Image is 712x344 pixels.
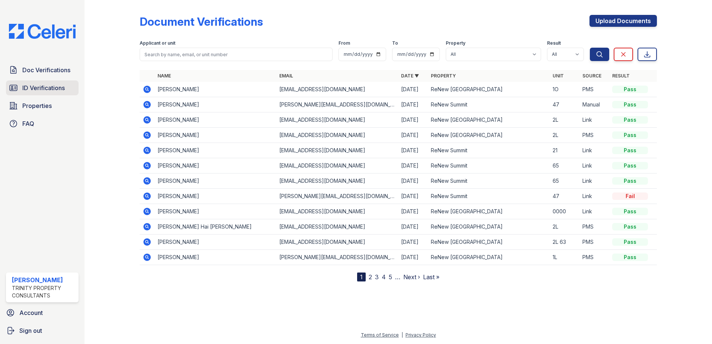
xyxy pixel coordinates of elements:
td: [PERSON_NAME] [155,128,276,143]
td: Manual [579,97,609,112]
td: [DATE] [398,97,428,112]
a: Next › [403,273,420,281]
td: [DATE] [398,173,428,189]
td: 2L [550,128,579,143]
td: [PERSON_NAME] [155,82,276,97]
td: [DATE] [398,219,428,235]
td: Link [579,204,609,219]
div: Pass [612,177,648,185]
td: 21 [550,143,579,158]
td: [PERSON_NAME][EMAIL_ADDRESS][DOMAIN_NAME] [276,97,398,112]
div: Pass [612,147,648,154]
img: CE_Logo_Blue-a8612792a0a2168367f1c8372b55b34899dd931a85d93a1a3d3e32e68fde9ad4.png [3,24,82,39]
label: To [392,40,398,46]
td: ReNew Summit [428,143,550,158]
div: Pass [612,162,648,169]
div: Pass [612,86,648,93]
td: ReNew [GEOGRAPHIC_DATA] [428,82,550,97]
div: 1 [357,273,366,281]
div: Pass [612,254,648,261]
a: Source [582,73,601,79]
td: 47 [550,97,579,112]
td: PMS [579,219,609,235]
a: ID Verifications [6,80,79,95]
td: [EMAIL_ADDRESS][DOMAIN_NAME] [276,204,398,219]
td: [PERSON_NAME] [155,250,276,265]
a: 4 [382,273,386,281]
td: ReNew [GEOGRAPHIC_DATA] [428,128,550,143]
td: ReNew Summit [428,189,550,204]
td: 65 [550,158,579,173]
td: ReNew [GEOGRAPHIC_DATA] [428,112,550,128]
td: PMS [579,82,609,97]
label: From [338,40,350,46]
div: Pass [612,131,648,139]
a: Privacy Policy [406,332,436,338]
span: ID Verifications [22,83,65,92]
td: [PERSON_NAME] [155,189,276,204]
div: Document Verifications [140,15,263,28]
td: 2L 63 [550,235,579,250]
td: [PERSON_NAME] [155,235,276,250]
td: [DATE] [398,143,428,158]
td: PMS [579,235,609,250]
td: [EMAIL_ADDRESS][DOMAIN_NAME] [276,158,398,173]
td: Link [579,189,609,204]
td: 65 [550,173,579,189]
span: … [395,273,400,281]
span: Account [19,308,43,317]
td: [PERSON_NAME][EMAIL_ADDRESS][DOMAIN_NAME] [276,250,398,265]
td: [PERSON_NAME][EMAIL_ADDRESS][DOMAIN_NAME] [276,189,398,204]
td: [EMAIL_ADDRESS][DOMAIN_NAME] [276,219,398,235]
td: ReNew Summit [428,97,550,112]
label: Result [547,40,561,46]
td: 0000 [550,204,579,219]
td: [PERSON_NAME] [155,204,276,219]
td: PMS [579,128,609,143]
td: Link [579,173,609,189]
td: [PERSON_NAME] [155,158,276,173]
a: 5 [389,273,392,281]
div: Pass [612,208,648,215]
td: [EMAIL_ADDRESS][DOMAIN_NAME] [276,128,398,143]
input: Search by name, email, or unit number [140,48,333,61]
a: 3 [375,273,379,281]
span: Doc Verifications [22,66,70,74]
div: Fail [612,192,648,200]
td: 2L [550,112,579,128]
span: Sign out [19,326,42,335]
td: [PERSON_NAME] [155,143,276,158]
a: Email [279,73,293,79]
a: Date ▼ [401,73,419,79]
a: Sign out [3,323,82,338]
td: [PERSON_NAME] Hai [PERSON_NAME] [155,219,276,235]
td: [PERSON_NAME] [155,173,276,189]
label: Property [446,40,465,46]
a: Name [158,73,171,79]
td: 1O [550,82,579,97]
td: [DATE] [398,128,428,143]
td: [EMAIL_ADDRESS][DOMAIN_NAME] [276,173,398,189]
td: [DATE] [398,189,428,204]
label: Applicant or unit [140,40,175,46]
div: Pass [612,116,648,124]
td: [DATE] [398,204,428,219]
a: 2 [369,273,372,281]
td: [PERSON_NAME] [155,112,276,128]
td: [DATE] [398,235,428,250]
a: Account [3,305,82,320]
a: Result [612,73,630,79]
a: Property [431,73,456,79]
td: [EMAIL_ADDRESS][DOMAIN_NAME] [276,143,398,158]
td: 2L [550,219,579,235]
td: [EMAIL_ADDRESS][DOMAIN_NAME] [276,82,398,97]
td: [DATE] [398,250,428,265]
td: ReNew Summit [428,158,550,173]
td: ReNew [GEOGRAPHIC_DATA] [428,204,550,219]
a: Properties [6,98,79,113]
span: FAQ [22,119,34,128]
div: Pass [612,101,648,108]
td: [DATE] [398,82,428,97]
a: Terms of Service [361,332,399,338]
